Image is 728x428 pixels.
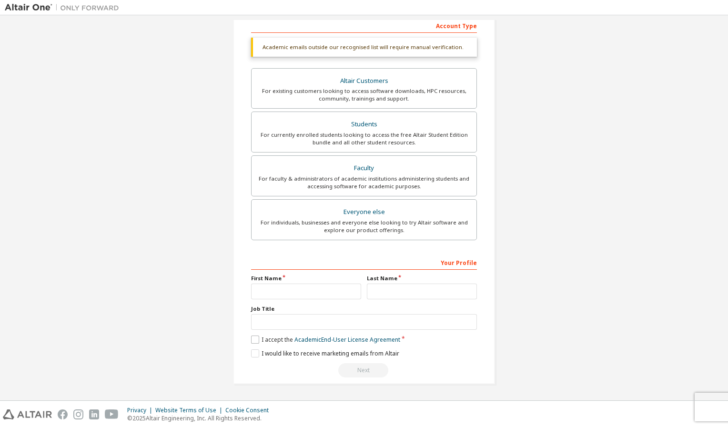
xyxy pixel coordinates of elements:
[3,409,52,419] img: altair_logo.svg
[73,409,83,419] img: instagram.svg
[127,407,155,414] div: Privacy
[257,118,471,131] div: Students
[251,305,477,313] label: Job Title
[251,349,399,357] label: I would like to receive marketing emails from Altair
[251,255,477,270] div: Your Profile
[257,219,471,234] div: For individuals, businesses and everyone else looking to try Altair software and explore our prod...
[257,87,471,102] div: For existing customers looking to access software downloads, HPC resources, community, trainings ...
[251,336,400,344] label: I accept the
[251,275,361,282] label: First Name
[257,175,471,190] div: For faculty & administrators of academic institutions administering students and accessing softwa...
[294,336,400,344] a: Academic End-User License Agreement
[257,205,471,219] div: Everyone else
[257,131,471,146] div: For currently enrolled students looking to access the free Altair Student Edition bundle and all ...
[225,407,274,414] div: Cookie Consent
[257,162,471,175] div: Faculty
[251,363,477,377] div: Read and acccept EULA to continue
[127,414,274,422] p: © 2025 Altair Engineering, Inc. All Rights Reserved.
[367,275,477,282] label: Last Name
[89,409,99,419] img: linkedin.svg
[155,407,225,414] div: Website Terms of Use
[251,38,477,57] div: Academic emails outside our recognised list will require manual verification.
[251,18,477,33] div: Account Type
[5,3,124,12] img: Altair One
[257,74,471,88] div: Altair Customers
[58,409,68,419] img: facebook.svg
[105,409,119,419] img: youtube.svg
